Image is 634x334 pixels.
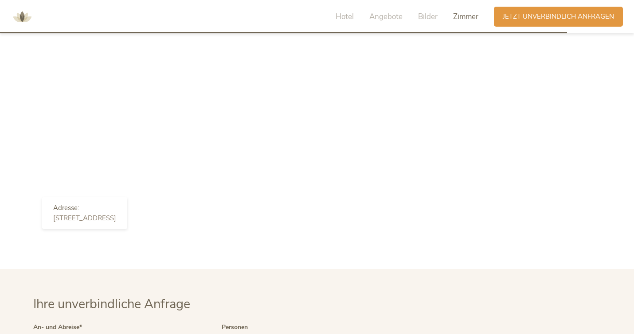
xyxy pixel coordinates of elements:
a: AMONTI & LUNARIS Wellnessresort [9,13,35,20]
span: Angebote [369,12,403,22]
span: Jetzt unverbindlich anfragen [503,12,614,21]
label: An- und Abreise [33,324,82,330]
label: Personen [222,324,248,330]
div: [STREET_ADDRESS] [53,214,116,222]
span: Ihre unverbindliche Anfrage [33,295,190,313]
div: Adresse: [53,204,116,214]
span: Bilder [418,12,438,22]
span: Hotel [336,12,354,22]
img: AMONTI & LUNARIS Wellnessresort [9,4,35,30]
span: Zimmer [453,12,478,22]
